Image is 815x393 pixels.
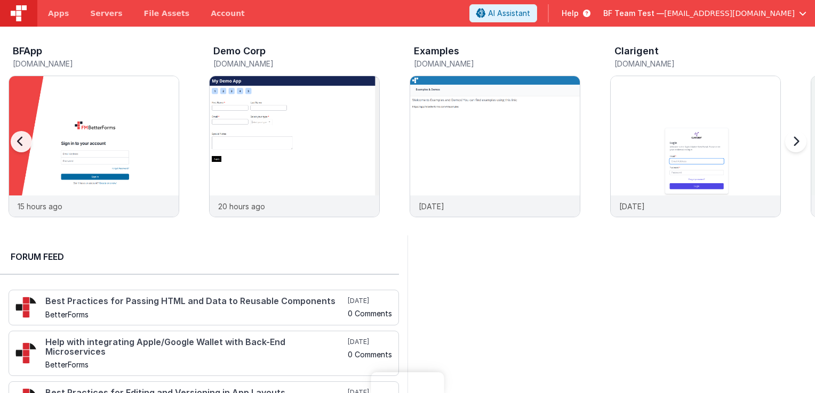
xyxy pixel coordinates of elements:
span: BF Team Test — [603,8,664,19]
a: Best Practices for Passing HTML and Data to Reusable Components BetterForms [DATE] 0 Comments [9,290,399,325]
h5: [DOMAIN_NAME] [414,60,580,68]
h5: [DOMAIN_NAME] [614,60,781,68]
h4: Best Practices for Passing HTML and Data to Reusable Components [45,297,346,306]
span: AI Assistant [488,8,530,19]
button: BF Team Test — [EMAIL_ADDRESS][DOMAIN_NAME] [603,8,806,19]
h5: 0 Comments [348,350,392,358]
p: 20 hours ago [218,201,265,212]
h5: BetterForms [45,361,346,369]
h5: [DOMAIN_NAME] [13,60,179,68]
p: [DATE] [619,201,645,212]
p: [DATE] [419,201,444,212]
h5: 0 Comments [348,309,392,317]
button: AI Assistant [469,4,537,22]
h3: BFApp [13,46,42,56]
img: 295_2.png [15,342,37,364]
a: Help with integrating Apple/Google Wallet with Back-End Microservices BetterForms [DATE] 0 Comments [9,331,399,376]
h5: [DOMAIN_NAME] [213,60,380,68]
h5: BetterForms [45,310,346,318]
h4: Help with integrating Apple/Google Wallet with Back-End Microservices [45,338,346,356]
span: Servers [90,8,122,19]
h3: Demo Corp [213,46,266,56]
span: Help [562,8,579,19]
h3: Clarigent [614,46,659,56]
span: [EMAIL_ADDRESS][DOMAIN_NAME] [664,8,795,19]
h5: [DATE] [348,297,392,305]
h5: [DATE] [348,338,392,346]
span: Apps [48,8,69,19]
img: 295_2.png [15,297,37,318]
h2: Forum Feed [11,250,388,263]
span: File Assets [144,8,190,19]
h3: Examples [414,46,459,56]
